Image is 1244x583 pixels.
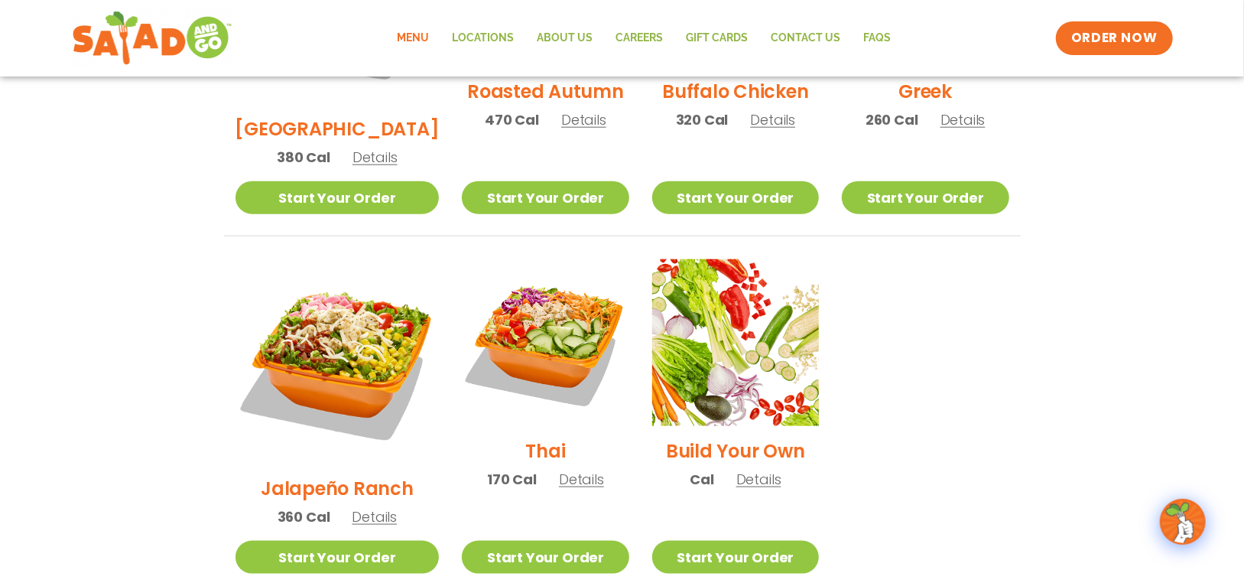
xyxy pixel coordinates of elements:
[561,110,606,129] span: Details
[675,21,760,56] a: GIFT CARDS
[386,21,441,56] a: Menu
[1056,21,1172,55] a: ORDER NOW
[235,259,440,464] img: Product photo for Jalapeño Ranch Salad
[72,8,233,69] img: new-SAG-logo-768×292
[386,21,903,56] nav: Menu
[690,469,713,490] span: Cal
[261,475,414,502] h2: Jalapeño Ranch
[235,181,440,214] a: Start Your Order
[1161,500,1204,543] img: wpChatIcon
[605,21,675,56] a: Careers
[441,21,526,56] a: Locations
[462,181,628,214] a: Start Your Order
[853,21,903,56] a: FAQs
[352,148,398,167] span: Details
[235,541,440,574] a: Start Your Order
[526,21,605,56] a: About Us
[750,110,795,129] span: Details
[526,438,566,464] h2: Thai
[1071,29,1157,47] span: ORDER NOW
[467,78,624,105] h2: Roasted Autumn
[842,181,1009,214] a: Start Your Order
[676,109,729,130] span: 320 Cal
[666,438,805,464] h2: Build Your Own
[652,259,819,426] img: Product photo for Build Your Own
[652,541,819,574] a: Start Your Order
[277,147,330,168] span: 380 Cal
[662,78,808,105] h2: Buffalo Chicken
[652,181,819,214] a: Start Your Order
[278,506,330,527] span: 360 Cal
[940,110,986,129] span: Details
[760,21,853,56] a: Contact Us
[462,541,628,574] a: Start Your Order
[485,109,539,130] span: 470 Cal
[559,470,604,489] span: Details
[352,507,397,526] span: Details
[866,109,918,130] span: 260 Cal
[462,259,628,426] img: Product photo for Thai Salad
[235,116,440,142] h2: [GEOGRAPHIC_DATA]
[487,469,537,490] span: 170 Cal
[736,470,781,489] span: Details
[898,78,952,105] h2: Greek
